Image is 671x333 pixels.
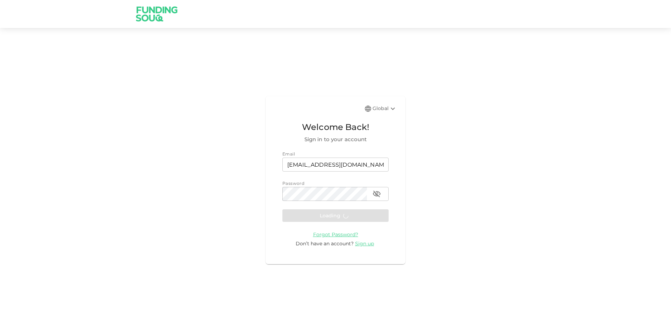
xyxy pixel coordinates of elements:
[282,187,367,201] input: password
[282,135,389,144] span: Sign in to your account
[282,121,389,134] span: Welcome Back!
[282,181,304,186] span: Password
[282,151,295,157] span: Email
[282,158,389,172] input: email
[313,231,358,238] a: Forgot Password?
[355,240,374,247] span: Sign up
[296,240,354,247] span: Don’t have an account?
[373,104,397,113] div: Global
